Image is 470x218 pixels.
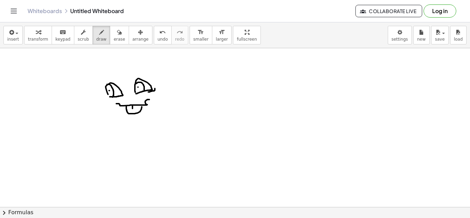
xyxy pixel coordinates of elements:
span: undo [158,37,168,42]
i: redo [177,28,183,37]
i: keyboard [60,28,66,37]
span: larger [216,37,228,42]
span: arrange [132,37,149,42]
span: settings [392,37,408,42]
button: settings [388,26,412,44]
span: keypad [55,37,71,42]
span: draw [96,37,107,42]
span: save [435,37,445,42]
button: scrub [74,26,93,44]
button: arrange [129,26,152,44]
button: format_sizesmaller [190,26,212,44]
span: Collaborate Live [361,8,416,14]
span: new [417,37,426,42]
button: draw [93,26,110,44]
span: redo [175,37,184,42]
button: Toggle navigation [8,6,19,17]
span: insert [7,37,19,42]
button: load [450,26,467,44]
button: new [413,26,430,44]
button: save [431,26,449,44]
button: undoundo [154,26,172,44]
span: transform [28,37,48,42]
button: fullscreen [233,26,260,44]
button: Collaborate Live [355,5,422,17]
button: erase [110,26,129,44]
i: format_size [218,28,225,37]
button: format_sizelarger [212,26,232,44]
span: load [454,37,463,42]
button: Log in [424,4,456,18]
button: keyboardkeypad [52,26,74,44]
span: scrub [78,37,89,42]
button: insert [3,26,23,44]
span: smaller [193,37,209,42]
i: undo [159,28,166,37]
a: Whiteboards [28,8,62,14]
span: fullscreen [237,37,257,42]
i: format_size [197,28,204,37]
button: transform [24,26,52,44]
button: redoredo [171,26,188,44]
span: erase [114,37,125,42]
